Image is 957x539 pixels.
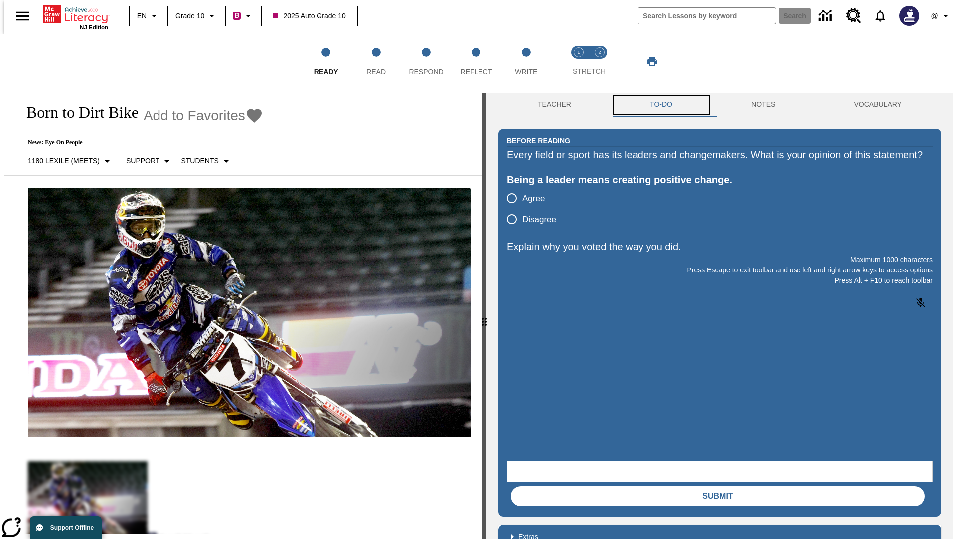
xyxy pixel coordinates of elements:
a: Resource Center, Will open in new tab [840,2,867,29]
button: Select Lexile, 1180 Lexile (Meets) [24,152,117,170]
span: NJ Edition [80,24,108,30]
span: Add to Favorites [144,108,245,124]
h2: Before Reading [507,135,570,146]
p: Support [126,156,159,166]
button: TO-DO [611,93,712,117]
span: EN [137,11,147,21]
button: Language: EN, Select a language [133,7,164,25]
span: Agree [522,192,545,205]
p: Press Escape to exit toolbar and use left and right arrow keys to access options [507,265,933,275]
p: Maximum 1000 characters [507,255,933,265]
button: Teacher [498,93,611,117]
span: Respond [409,68,443,76]
button: Ready step 1 of 5 [297,34,355,89]
div: Press Enter or Spacebar and then press right and left arrow keys to move the slider [482,93,486,539]
div: reading [4,93,482,534]
div: poll [507,188,564,230]
button: Select a new avatar [893,3,925,29]
span: Write [515,68,537,76]
p: Press Alt + F10 to reach toolbar [507,275,933,286]
span: Grade 10 [175,11,204,21]
input: search field [638,8,776,24]
button: VOCABULARY [814,93,941,117]
text: 1 [577,50,580,55]
span: B [234,9,239,22]
button: Submit [511,486,925,506]
div: activity [486,93,953,539]
a: Data Center [813,2,840,30]
div: Instructional Panel Tabs [498,93,941,117]
button: Stretch Respond step 2 of 2 [585,34,614,89]
button: Respond step 3 of 5 [397,34,455,89]
button: NOTES [712,93,814,117]
p: 1180 Lexile (Meets) [28,156,100,166]
button: Write step 5 of 5 [497,34,555,89]
p: Explain why you voted the way you did. [507,239,933,255]
span: 2025 Auto Grade 10 [273,11,345,21]
button: Profile/Settings [925,7,957,25]
span: Reflect [461,68,492,76]
span: @ [931,11,938,21]
button: Grade: Grade 10, Select a grade [171,7,222,25]
button: Read step 2 of 5 [347,34,405,89]
p: News: Eye On People [16,139,263,146]
span: Disagree [522,213,556,226]
button: Click to activate and allow voice recognition [909,291,933,315]
span: Ready [314,68,338,76]
span: STRETCH [573,67,606,75]
button: Print [636,52,668,70]
button: Support Offline [30,516,102,539]
button: Reflect step 4 of 5 [447,34,505,89]
button: Boost Class color is violet red. Change class color [229,7,258,25]
h1: Born to Dirt Bike [16,103,139,122]
span: Support Offline [50,524,94,531]
img: Avatar [899,6,919,26]
p: Students [181,156,218,166]
a: Notifications [867,3,893,29]
button: Add to Favorites - Born to Dirt Bike [144,107,263,124]
button: Select Student [177,152,236,170]
text: 2 [598,50,601,55]
div: Being a leader means creating positive change. [507,172,933,188]
div: Every field or sport has its leaders and changemakers. What is your opinion of this statement? [507,147,933,163]
div: Home [43,3,108,30]
img: Motocross racer James Stewart flies through the air on his dirt bike. [28,188,471,437]
button: Open side menu [8,1,37,31]
body: Explain why you voted the way you did. Maximum 1000 characters Press Alt + F10 to reach toolbar P... [4,8,146,17]
button: Stretch Read step 1 of 2 [564,34,593,89]
button: Scaffolds, Support [122,152,177,170]
span: Read [366,68,386,76]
